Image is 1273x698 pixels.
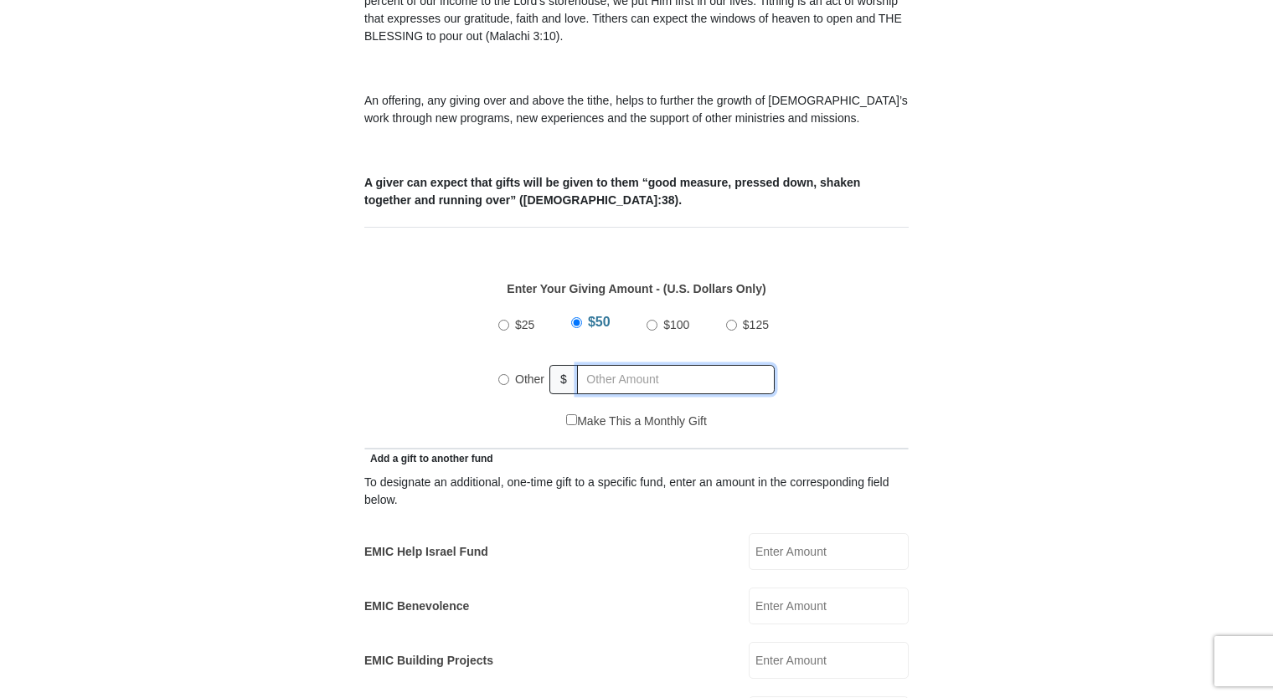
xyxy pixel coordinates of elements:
[749,642,909,679] input: Enter Amount
[577,365,775,394] input: Other Amount
[364,92,909,127] p: An offering, any giving over and above the tithe, helps to further the growth of [DEMOGRAPHIC_DAT...
[749,588,909,624] input: Enter Amount
[743,318,769,331] span: $125
[549,365,578,394] span: $
[588,315,611,329] span: $50
[364,543,488,561] label: EMIC Help Israel Fund
[364,176,860,207] b: A giver can expect that gifts will be given to them “good measure, pressed down, shaken together ...
[749,533,909,570] input: Enter Amount
[507,282,765,295] strong: Enter Your Giving Amount - (U.S. Dollars Only)
[515,318,534,331] span: $25
[364,474,909,509] div: To designate an additional, one-time gift to a specific fund, enter an amount in the correspondin...
[364,652,493,670] label: EMIC Building Projects
[566,414,577,425] input: Make This a Monthly Gift
[566,413,707,430] label: Make This a Monthly Gift
[515,372,544,386] span: Other
[663,318,689,331] span: $100
[364,453,493,464] span: Add a gift to another fund
[364,598,469,615] label: EMIC Benevolence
